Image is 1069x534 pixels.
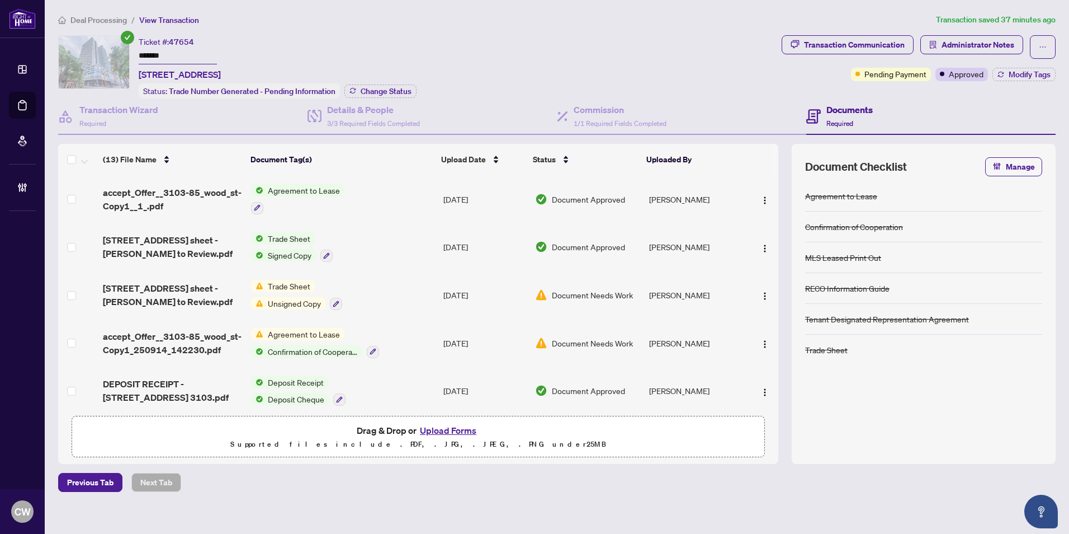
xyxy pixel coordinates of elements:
[251,328,379,358] button: Status IconAgreement to LeaseStatus IconConfirmation of Cooperation
[535,193,547,205] img: Document Status
[327,119,420,128] span: 3/3 Required Fields Completed
[263,232,315,245] span: Trade Sheet
[58,473,122,492] button: Previous Tab
[131,473,181,492] button: Next Tab
[98,144,246,175] th: (13) File Name
[139,15,199,25] span: View Transaction
[1039,43,1047,51] span: ellipsis
[139,68,221,81] span: [STREET_ADDRESS]
[805,313,969,325] div: Tenant Designated Representation Agreement
[251,184,263,196] img: Status Icon
[439,367,531,415] td: [DATE]
[263,376,328,388] span: Deposit Receipt
[246,144,437,175] th: Document Tag(s)
[251,376,263,388] img: Status Icon
[992,68,1056,81] button: Modify Tags
[103,186,242,213] span: accept_Offer__3103-85_wood_st-Copy1__1_.pdf
[645,223,746,271] td: [PERSON_NAME]
[533,153,556,166] span: Status
[645,319,746,367] td: [PERSON_NAME]
[103,153,157,166] span: (13) File Name
[251,328,263,340] img: Status Icon
[263,328,344,340] span: Agreement to Lease
[103,282,242,308] span: [STREET_ADDRESS] sheet - [PERSON_NAME] to Review.pdf
[942,36,1014,54] span: Administrator Notes
[251,249,263,261] img: Status Icon
[59,36,129,88] img: IMG-C12321424_1.jpg
[344,85,417,98] button: Change Status
[131,13,135,26] li: /
[805,221,903,233] div: Confirmation of Cooperation
[251,376,346,406] button: Status IconDeposit ReceiptStatus IconDeposit Cheque
[417,423,480,438] button: Upload Forms
[251,393,263,405] img: Status Icon
[645,367,746,415] td: [PERSON_NAME]
[1009,71,1051,78] span: Modify Tags
[756,382,774,400] button: Logo
[139,83,340,99] div: Status:
[441,153,486,166] span: Upload Date
[263,249,316,261] span: Signed Copy
[936,13,1056,26] article: Transaction saved 37 minutes ago
[437,144,528,175] th: Upload Date
[1006,158,1035,176] span: Manage
[251,232,333,263] button: Status IconTrade SheetStatus IconSigned Copy
[251,232,263,245] img: Status Icon
[79,103,158,116] h4: Transaction Wizard
[760,292,769,301] img: Logo
[804,36,905,54] div: Transaction Communication
[9,8,36,29] img: logo
[251,297,263,310] img: Status Icon
[920,35,1023,54] button: Administrator Notes
[760,388,769,397] img: Logo
[103,330,242,357] span: accept_Offer__3103-85_wood_st-Copy1_250914_142230.pdf
[642,144,742,175] th: Uploaded By
[645,175,746,223] td: [PERSON_NAME]
[439,175,531,223] td: [DATE]
[58,16,66,24] span: home
[756,334,774,352] button: Logo
[327,103,420,116] h4: Details & People
[79,438,758,451] p: Supported files include .PDF, .JPG, .JPEG, .PNG under 25 MB
[263,184,344,196] span: Agreement to Lease
[760,244,769,253] img: Logo
[552,241,625,253] span: Document Approved
[361,87,411,95] span: Change Status
[439,271,531,319] td: [DATE]
[805,159,907,175] span: Document Checklist
[251,345,263,358] img: Status Icon
[251,280,342,310] button: Status IconTrade SheetStatus IconUnsigned Copy
[439,319,531,367] td: [DATE]
[357,423,480,438] span: Drag & Drop or
[79,119,106,128] span: Required
[70,15,127,25] span: Deal Processing
[826,103,873,116] h4: Documents
[552,385,625,397] span: Document Approved
[760,340,769,349] img: Logo
[535,337,547,349] img: Document Status
[805,344,848,356] div: Trade Sheet
[439,223,531,271] td: [DATE]
[756,190,774,208] button: Logo
[67,474,113,491] span: Previous Tab
[645,271,746,319] td: [PERSON_NAME]
[574,119,666,128] span: 1/1 Required Fields Completed
[985,157,1042,176] button: Manage
[949,68,983,80] span: Approved
[760,196,769,205] img: Logo
[251,280,263,292] img: Status Icon
[528,144,642,175] th: Status
[535,241,547,253] img: Document Status
[756,286,774,304] button: Logo
[552,289,633,301] span: Document Needs Work
[805,282,890,294] div: RECO Information Guide
[15,504,31,519] span: CW
[574,103,666,116] h4: Commission
[535,385,547,397] img: Document Status
[263,393,329,405] span: Deposit Cheque
[782,35,914,54] button: Transaction Communication
[1024,495,1058,528] button: Open asap
[263,280,315,292] span: Trade Sheet
[263,345,362,358] span: Confirmation of Cooperation
[263,297,325,310] span: Unsigned Copy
